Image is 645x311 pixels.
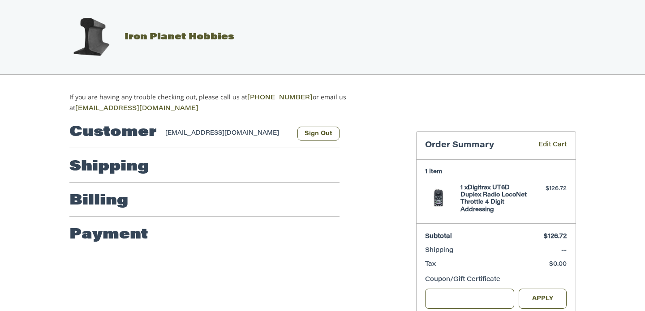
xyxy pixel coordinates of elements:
div: $126.72 [531,184,567,193]
span: $0.00 [549,261,567,268]
div: [EMAIL_ADDRESS][DOMAIN_NAME] [165,129,288,141]
a: Iron Planet Hobbies [60,33,234,42]
a: [EMAIL_ADDRESS][DOMAIN_NAME] [75,106,198,112]
span: Tax [425,261,436,268]
button: Sign Out [297,127,340,141]
p: If you are having any trouble checking out, please call us at or email us at [69,92,374,114]
h3: Order Summary [425,141,525,151]
h4: 1 x Digitrax UT6D Duplex Radio LocoNet Throttle 4 Digit Addressing [460,184,529,213]
a: Edit Cart [525,141,567,151]
a: [PHONE_NUMBER] [247,95,313,101]
h3: 1 Item [425,168,567,175]
button: Apply [519,289,567,309]
h2: Billing [69,192,128,210]
img: Iron Planet Hobbies [69,15,113,60]
div: Coupon/Gift Certificate [425,275,567,285]
h2: Shipping [69,158,149,176]
input: Gift Certificate or Coupon Code [425,289,514,309]
h2: Payment [69,226,148,244]
span: Subtotal [425,234,452,240]
span: -- [561,247,567,254]
span: Shipping [425,247,453,254]
span: $126.72 [544,234,567,240]
h2: Customer [69,124,157,141]
span: Iron Planet Hobbies [125,33,234,42]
